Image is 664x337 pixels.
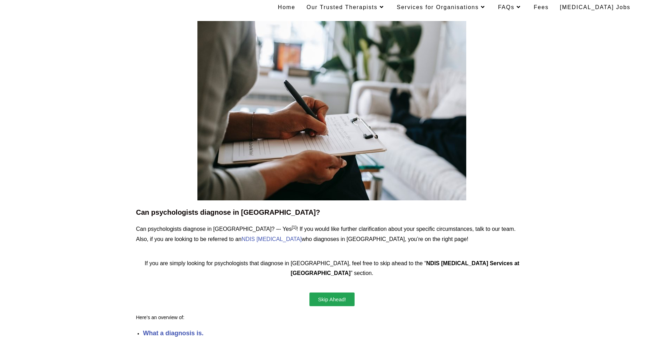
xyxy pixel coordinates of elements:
img: Can psychologist diagnose Australia [197,21,466,200]
a: Chat Clinic [33,3,74,12]
p: If you are simply looking for psychologists that diagnose in [GEOGRAPHIC_DATA], feel free to skip... [136,259,528,279]
strong: NDIS [MEDICAL_DATA] Services at [GEOGRAPHIC_DATA] [291,260,519,276]
span: Fees [534,4,549,10]
span: Skip Ahead! [318,297,346,302]
sup: [1] [292,225,296,230]
span: Services for Organisations [397,4,487,10]
a: What a diagnosis is. [143,330,203,337]
p: Here’s an overview of: [136,313,528,322]
span: Home [278,4,295,10]
p: Can psychologists diagnose in [GEOGRAPHIC_DATA]? –- Yes ! If you would like further clarification... [136,224,528,245]
span: Our Trusted Therapists [307,4,386,10]
span: FAQs [498,4,523,10]
h2: Can psychologists diagnose in [GEOGRAPHIC_DATA]? [136,207,528,217]
a: NDIS [MEDICAL_DATA] [242,236,302,242]
span: [MEDICAL_DATA] Jobs [560,4,630,10]
a: Skip Ahead! [309,293,354,306]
